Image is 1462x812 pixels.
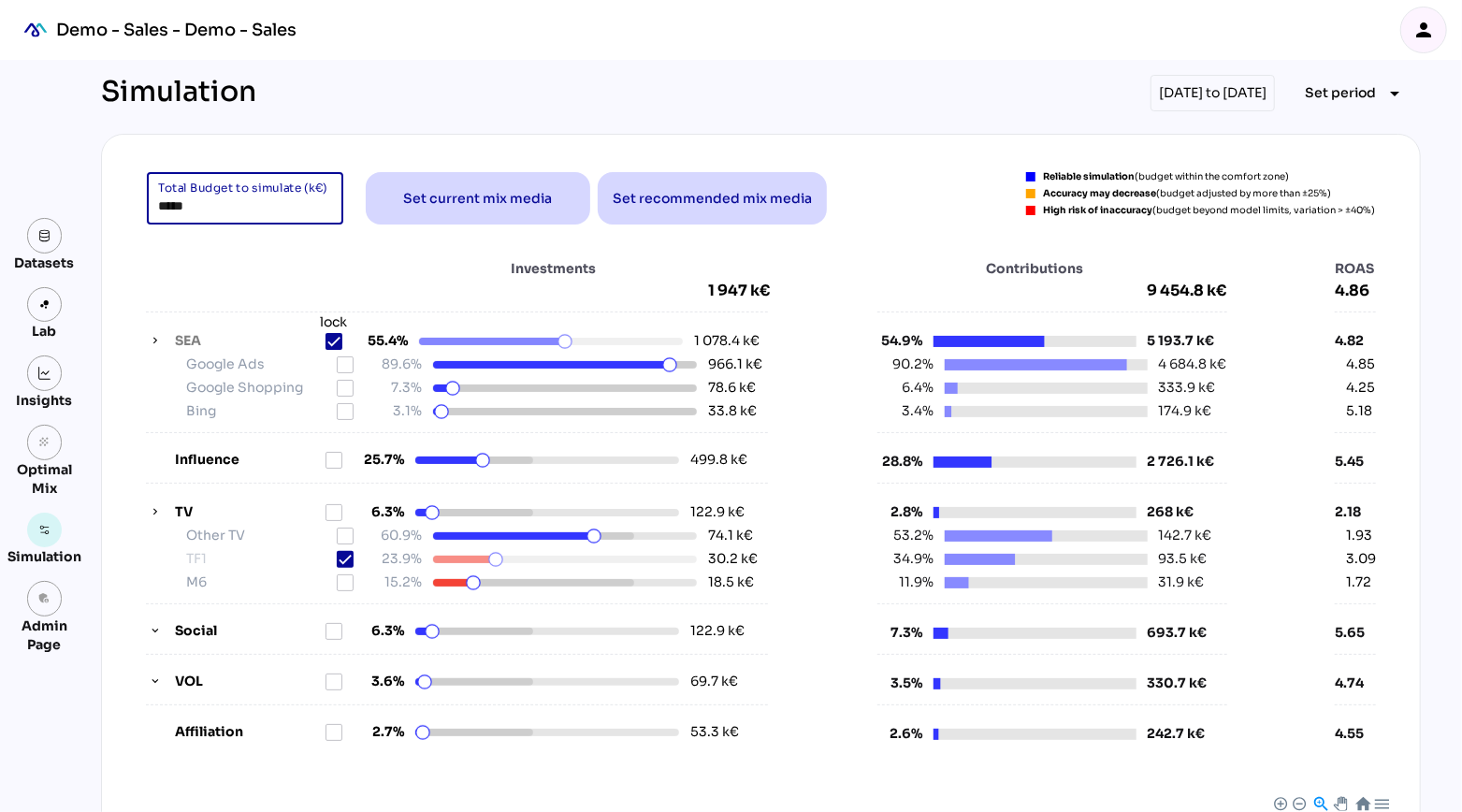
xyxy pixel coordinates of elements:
[1346,549,1376,569] div: 3.09
[38,298,51,312] img: lab.svg
[1335,724,1376,743] div: 4.55
[186,549,336,569] label: TF1
[7,547,81,566] div: Simulation
[186,573,336,592] label: M6
[1335,674,1376,692] div: 4.74
[7,616,81,654] div: Admin Page
[877,282,1226,300] span: 9 454.8 k€
[359,621,404,641] span: 6.3%
[1148,724,1206,744] div: 242.7 k€
[877,724,922,744] span: 2.6%
[1148,674,1208,693] div: 330.7 k€
[1159,526,1212,545] div: 142.7 k€
[186,378,336,398] label: Google Shopping
[934,259,1136,278] span: Contributions
[1334,797,1345,808] div: Panning
[1159,378,1216,398] div: 333.9 k€
[359,722,404,742] span: 2.7%
[1151,75,1275,111] div: [DATE] to [DATE]
[1043,187,1156,199] strong: Accuracy may decrease
[598,172,827,225] button: Set recommended mix media
[1346,401,1376,421] div: 5.18
[363,331,408,351] span: 55.4%
[1373,795,1389,811] div: Menu
[404,187,553,210] span: Set current mix media
[377,355,422,374] span: 89.6%
[1292,796,1305,809] div: Zoom Out
[38,436,51,449] i: grain
[1335,502,1376,522] div: 2.18
[1148,623,1208,643] div: 693.7 k€
[38,524,51,537] img: settings.svg
[422,259,686,278] span: Investments
[1335,452,1376,471] div: 5.45
[889,549,934,569] span: 34.9%
[1159,549,1208,569] div: 93.5 k€
[15,254,75,272] div: Datasets
[889,573,934,592] span: 11.9%
[877,674,922,693] span: 3.5%
[175,621,325,641] label: Social
[1148,331,1215,355] div: 5 193.7 k€
[1273,796,1286,809] div: Zoom In
[690,502,750,522] div: 122.9 k€
[175,331,325,351] label: SEA
[1159,573,1205,592] div: 31.9 k€
[708,355,768,374] div: 966.1 k€
[38,592,51,605] i: admin_panel_settings
[1346,573,1376,592] div: 1.72
[56,19,297,41] div: Demo - Sales - Demo - Sales
[1346,355,1376,374] div: 4.85
[877,623,922,643] span: 7.3%
[889,355,934,374] span: 90.2%
[15,9,56,51] div: mediaROI
[708,401,768,421] div: 33.8 k€
[1346,526,1376,545] div: 1.93
[24,322,65,341] div: Lab
[690,621,750,641] div: 122.9 k€
[1346,378,1376,398] div: 4.25
[1335,282,1376,300] span: 4.86
[877,331,922,351] span: 54.9%
[708,378,768,398] div: 78.6 k€
[1383,82,1406,105] i: arrow_drop_down
[708,526,768,545] div: 74.1 k€
[613,187,812,210] span: Set recommended mix media
[17,391,73,410] div: Insights
[889,401,934,421] span: 3.4%
[690,672,750,691] div: 69.7 k€
[175,450,325,470] label: Influence
[1290,77,1421,110] button: Expand "Set period"
[877,502,922,522] span: 2.8%
[708,282,770,300] span: 1 947 k€
[1335,259,1376,278] span: ROAS
[1043,204,1152,216] strong: High risk of inaccuracy
[1043,170,1135,182] strong: Reliable simulation
[377,549,422,569] span: 23.9%
[7,460,81,498] div: Optimal Mix
[158,172,332,225] input: Total Budget to simulate (k€)
[38,367,51,380] img: graph.svg
[1312,795,1328,811] div: Selection Zoom
[1305,81,1376,104] span: Set period
[377,401,422,421] span: 3.1%
[877,452,922,471] span: 28.8%
[694,331,754,351] div: 1 078.4 k€
[366,172,590,225] button: Set current mix media
[1335,331,1376,351] div: 4.82
[1354,795,1370,811] div: Reset Zoom
[175,722,325,742] label: Affiliation
[690,450,750,470] div: 499.8 k€
[186,526,336,545] label: Other TV
[1148,502,1194,526] div: 268 k€
[1412,19,1435,41] i: person
[1148,452,1215,471] div: 2 726.1 k€
[377,378,422,398] span: 7.3%
[186,401,336,421] label: Bing
[101,75,256,111] div: Simulation
[359,502,404,522] span: 6.3%
[175,502,325,522] label: TV
[377,573,422,592] span: 15.2%
[1043,189,1331,198] div: (budget adjusted by more than ±25%)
